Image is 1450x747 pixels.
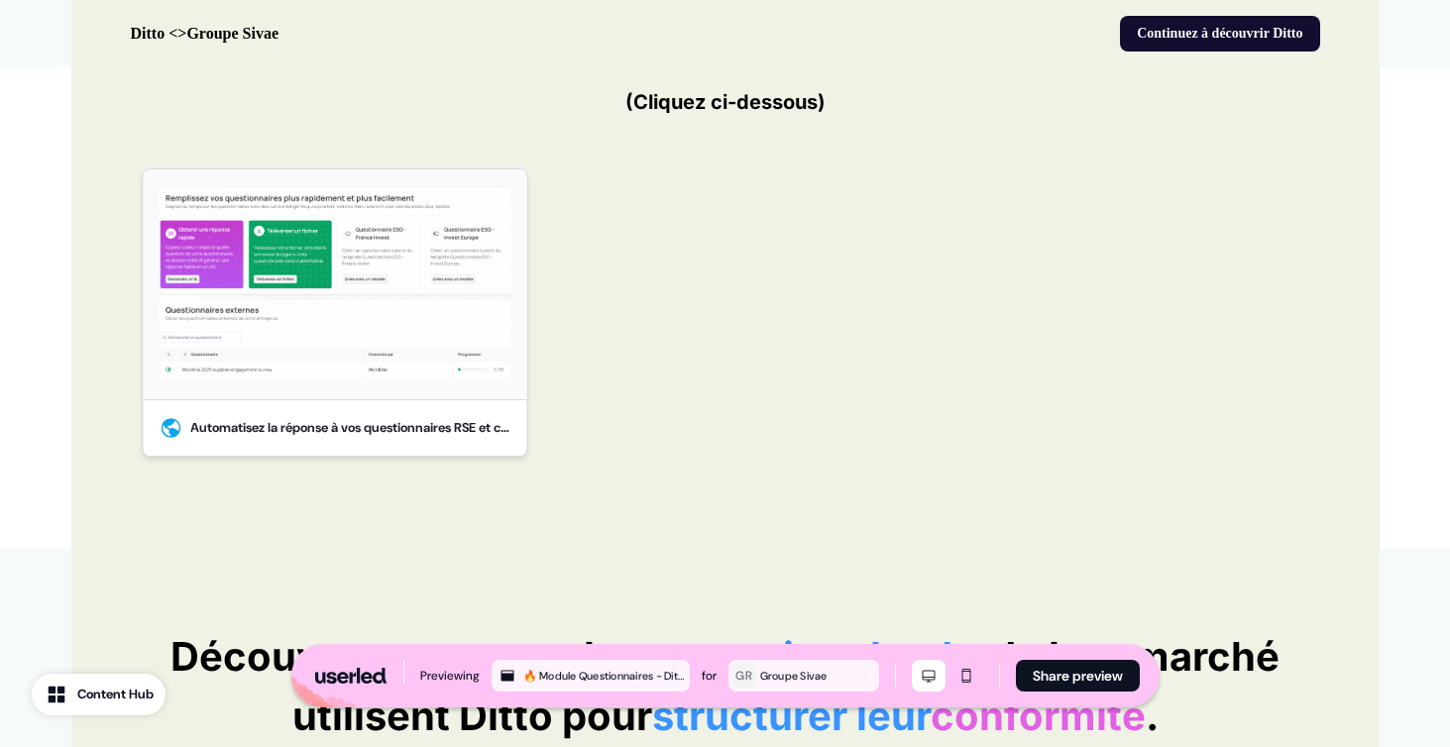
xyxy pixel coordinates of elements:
[702,666,717,686] div: for
[523,667,686,685] div: 🔥 Module Questionnaires - Ditto 🔥
[131,25,279,42] strong: Ditto <>Groupe Sivae
[170,632,1280,740] strong: Découvrez comment les de leur marché utilisent Ditto pour .
[190,418,510,438] div: Automatisez la réponse à vos questionnaires RSE et conformité !
[420,666,480,686] div: Previewing
[912,660,946,692] button: Desktop mode
[1120,16,1319,52] button: Continuez à découvrir Ditto
[760,667,875,685] div: Groupe Sivae
[949,660,983,692] button: Mobile mode
[735,666,752,686] div: GR
[32,674,166,715] button: Content Hub
[159,185,510,383] img: Automatisez la réponse à vos questionnaires RSE et conformité !
[77,685,154,704] div: Content Hub
[640,632,991,681] span: entreprises leader
[142,168,527,457] button: Automatisez la réponse à vos questionnaires RSE et conformité !Automatisez la réponse à vos quest...
[931,692,1146,740] span: conformité
[652,692,931,740] span: structurer leur
[625,90,826,114] span: (Cliquez ci-dessous)
[1016,660,1140,692] button: Share preview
